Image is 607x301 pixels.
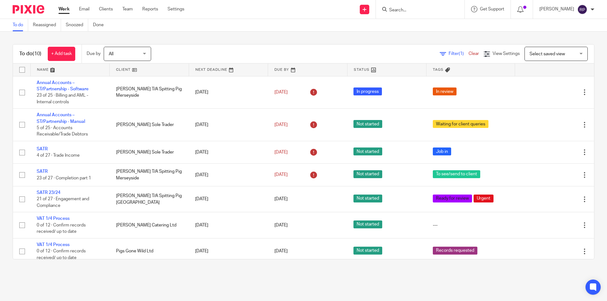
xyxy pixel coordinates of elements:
[110,76,189,109] td: [PERSON_NAME] T/A Spitting Pig Merseyside
[37,176,91,180] span: 23 of 27 · Completion part 1
[33,51,41,56] span: (10)
[530,52,565,56] span: Select saved view
[13,19,28,31] a: To do
[274,197,288,202] span: [DATE]
[87,51,101,57] p: Due by
[493,51,520,56] span: View Settings
[37,249,86,260] span: 0 of 12 · Confirm records received/ up to date
[433,87,457,95] span: In review
[274,123,288,127] span: [DATE]
[353,120,382,128] span: Not started
[189,238,268,264] td: [DATE]
[110,186,189,212] td: [PERSON_NAME] T/A Spitting Pig [GEOGRAPHIC_DATA]
[48,47,75,61] a: + Add task
[37,243,70,247] a: VAT 1/4 Process
[353,220,382,228] span: Not started
[274,90,288,94] span: [DATE]
[433,120,488,128] span: Waiting for client queries
[480,7,504,11] span: Get Support
[274,173,288,177] span: [DATE]
[189,76,268,109] td: [DATE]
[33,19,61,31] a: Reassigned
[274,150,288,154] span: [DATE]
[37,216,70,221] a: VAT 1/4 Process
[37,81,89,91] a: Annual Accounts – ST/Partnership - Software
[459,51,464,56] span: (1)
[189,109,268,141] td: [DATE]
[142,6,158,12] a: Reports
[37,93,88,104] span: 23 of 25 · Billing and AML - Internal controls
[474,195,494,202] span: Urgent
[37,126,88,137] span: 5 of 25 · Accounts Receivable/Trade Debtors
[93,19,108,31] a: Done
[539,6,574,12] p: [PERSON_NAME]
[189,212,268,238] td: [DATE]
[37,190,60,195] a: SATR 23/24
[37,113,85,123] a: Annual Accounts – ST/Partnership - Manual
[353,247,382,255] span: Not started
[37,169,48,174] a: SATR
[110,109,189,141] td: [PERSON_NAME] Sole Trader
[110,212,189,238] td: [PERSON_NAME] Catering Ltd
[37,153,80,158] span: 4 of 27 · Trade Income
[189,141,268,164] td: [DATE]
[66,19,88,31] a: Snoozed
[449,51,469,56] span: Filter
[353,195,382,202] span: Not started
[577,4,587,15] img: svg%3E
[109,52,113,56] span: All
[37,197,89,208] span: 21 of 27 · Engagement and Compliance
[433,247,477,255] span: Records requested
[189,164,268,186] td: [DATE]
[37,223,86,234] span: 0 of 12 · Confirm records received/ up to date
[189,186,268,212] td: [DATE]
[58,6,70,12] a: Work
[353,87,382,95] span: In progress
[37,147,48,151] a: SATR
[19,51,41,57] h1: To do
[274,249,288,254] span: [DATE]
[389,8,445,13] input: Search
[274,223,288,227] span: [DATE]
[110,164,189,186] td: [PERSON_NAME] T/A Spitting Pig Merseyside
[168,6,184,12] a: Settings
[469,51,479,56] a: Clear
[353,170,382,178] span: Not started
[110,141,189,164] td: [PERSON_NAME] Sole Trader
[122,6,133,12] a: Team
[433,170,480,178] span: To see/send to client
[13,5,44,14] img: Pixie
[79,6,89,12] a: Email
[433,195,472,202] span: Ready for review
[99,6,113,12] a: Clients
[433,222,509,228] div: ---
[353,147,382,155] span: Not started
[433,147,451,155] span: Job in
[433,68,444,71] span: Tags
[110,238,189,264] td: Pigs Gone Wild Ltd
